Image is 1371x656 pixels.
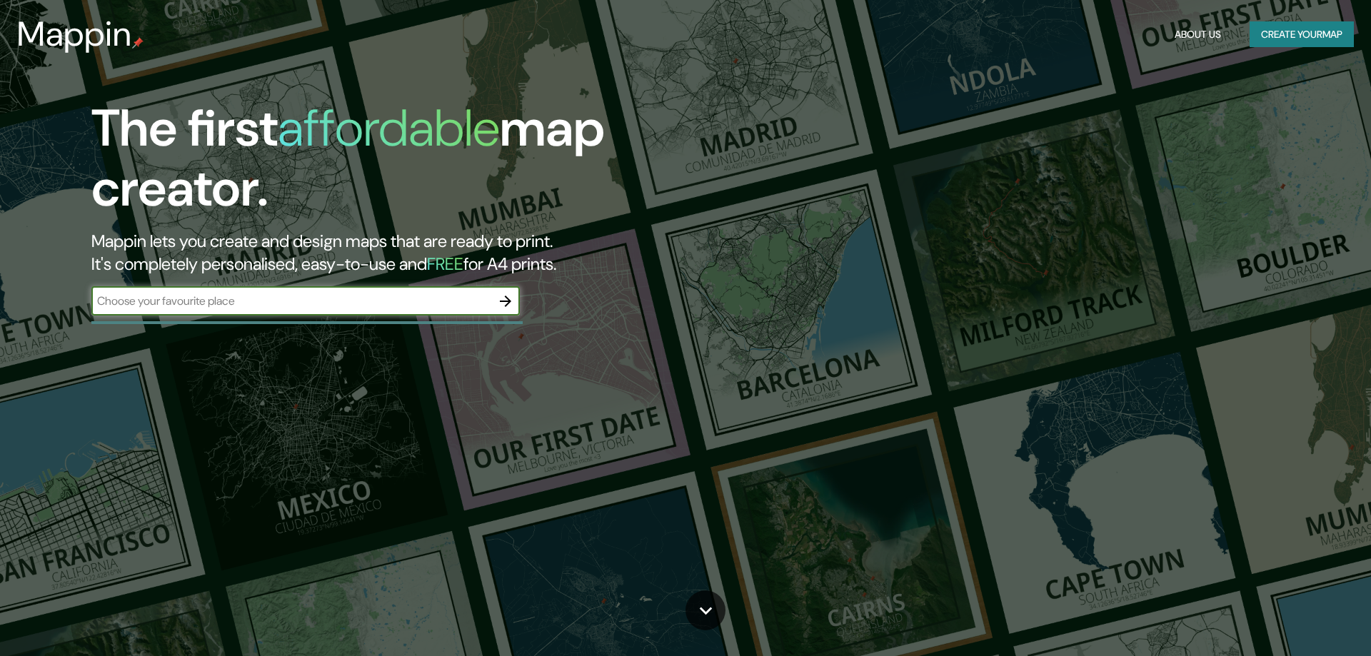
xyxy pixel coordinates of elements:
[91,99,777,230] h1: The first map creator.
[1169,21,1227,48] button: About Us
[427,253,463,275] h5: FREE
[1250,21,1354,48] button: Create yourmap
[17,14,132,54] h3: Mappin
[91,293,491,309] input: Choose your favourite place
[91,230,777,276] h2: Mappin lets you create and design maps that are ready to print. It's completely personalised, eas...
[132,37,144,49] img: mappin-pin
[278,95,500,161] h1: affordable
[1244,600,1355,640] iframe: Help widget launcher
